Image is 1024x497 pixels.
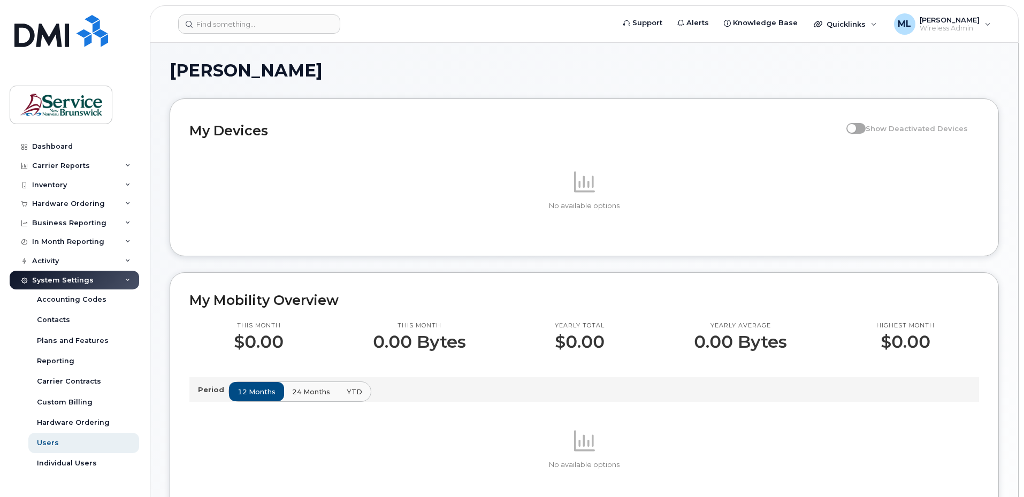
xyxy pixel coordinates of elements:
p: Yearly average [694,322,787,330]
h2: My Mobility Overview [189,292,979,308]
p: $0.00 [234,332,284,351]
p: Highest month [876,322,935,330]
p: $0.00 [555,332,605,351]
p: Yearly total [555,322,605,330]
span: 24 months [292,387,330,397]
p: $0.00 [876,332,935,351]
span: YTD [347,387,362,397]
span: [PERSON_NAME] [170,63,323,79]
p: Period [198,385,228,395]
span: Show Deactivated Devices [866,124,968,133]
h2: My Devices [189,123,841,139]
p: 0.00 Bytes [694,332,787,351]
input: Show Deactivated Devices [846,118,855,127]
p: This month [234,322,284,330]
p: No available options [189,460,979,470]
p: This month [373,322,466,330]
p: 0.00 Bytes [373,332,466,351]
p: No available options [189,201,979,211]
